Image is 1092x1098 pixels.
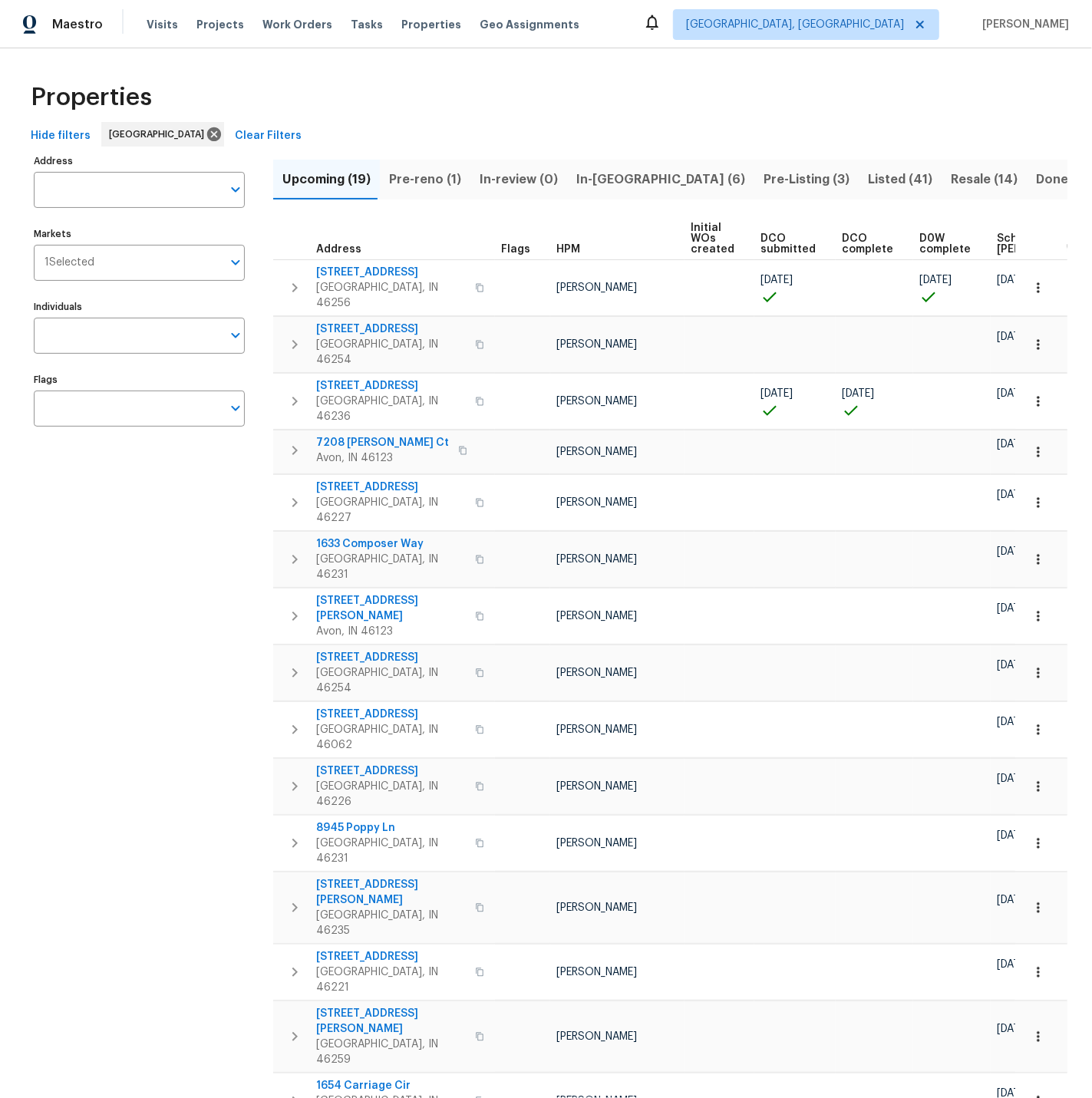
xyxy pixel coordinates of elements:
span: Hide filters [31,127,91,146]
span: [GEOGRAPHIC_DATA], IN 46062 [316,722,466,753]
span: [PERSON_NAME] [976,17,1069,32]
span: [STREET_ADDRESS][PERSON_NAME] [316,877,466,908]
span: [GEOGRAPHIC_DATA], IN 46226 [316,779,466,809]
span: [DATE] [997,546,1029,557]
span: DCO complete [842,233,893,255]
span: Listed (41) [868,169,932,190]
span: [PERSON_NAME] [556,497,637,508]
button: Clear Filters [229,122,308,150]
span: [STREET_ADDRESS][PERSON_NAME] [316,1006,466,1037]
span: [PERSON_NAME] [556,447,637,457]
span: Projects [196,17,244,32]
span: Address [316,244,361,255]
span: [DATE] [997,275,1029,285]
span: [DATE] [997,717,1029,727]
span: [GEOGRAPHIC_DATA], IN 46221 [316,964,466,995]
span: Resale (14) [951,169,1018,190]
span: [PERSON_NAME] [556,967,637,978]
span: [PERSON_NAME] [556,611,637,622]
span: [GEOGRAPHIC_DATA], IN 46231 [316,552,466,582]
span: [DATE] [997,773,1029,784]
span: HPM [556,244,580,255]
span: Avon, IN 46123 [316,450,449,466]
span: [GEOGRAPHIC_DATA], [GEOGRAPHIC_DATA] [686,17,904,32]
span: Flags [501,244,530,255]
span: [DATE] [997,603,1029,614]
span: [DATE] [997,490,1029,500]
span: [PERSON_NAME] [556,902,637,913]
span: [PERSON_NAME] [556,838,637,849]
span: [GEOGRAPHIC_DATA], IN 46256 [316,280,466,311]
span: [STREET_ADDRESS] [316,480,466,495]
label: Address [34,157,245,166]
span: Clear Filters [235,127,302,146]
label: Individuals [34,302,245,312]
span: [STREET_ADDRESS] [316,321,466,337]
span: [GEOGRAPHIC_DATA], IN 46231 [316,836,466,866]
span: Initial WOs created [691,223,734,255]
span: [DATE] [997,388,1029,399]
button: Open [225,325,246,346]
span: [DATE] [997,331,1029,342]
span: [DATE] [842,388,874,399]
span: [PERSON_NAME] [556,554,637,565]
span: [DATE] [997,660,1029,671]
label: Markets [34,229,245,239]
div: [GEOGRAPHIC_DATA] [101,122,224,147]
span: [STREET_ADDRESS] [316,650,466,665]
span: [GEOGRAPHIC_DATA] [109,127,210,142]
span: Visits [147,17,178,32]
span: [GEOGRAPHIC_DATA], IN 46236 [316,394,466,424]
span: [STREET_ADDRESS][PERSON_NAME] [316,593,466,624]
span: Work Orders [262,17,332,32]
span: In-[GEOGRAPHIC_DATA] (6) [576,169,745,190]
span: Properties [31,90,152,105]
span: [GEOGRAPHIC_DATA], IN 46259 [316,1037,466,1067]
span: [DATE] [997,959,1029,970]
span: Tasks [351,19,383,30]
span: [GEOGRAPHIC_DATA], IN 46254 [316,337,466,368]
span: [DATE] [760,388,793,399]
span: [STREET_ADDRESS] [316,763,466,779]
span: [PERSON_NAME] [556,781,637,792]
span: D0W complete [919,233,971,255]
span: [GEOGRAPHIC_DATA], IN 46227 [316,495,466,526]
button: Open [225,179,246,200]
button: Open [225,397,246,419]
span: Pre-reno (1) [389,169,461,190]
label: Flags [34,375,245,384]
span: 8945 Poppy Ln [316,820,466,836]
span: [GEOGRAPHIC_DATA], IN 46254 [316,665,466,696]
span: [STREET_ADDRESS] [316,265,466,280]
span: [DATE] [997,895,1029,905]
span: Maestro [52,17,103,32]
span: [PERSON_NAME] [556,668,637,678]
span: [DATE] [760,275,793,285]
span: [STREET_ADDRESS] [316,378,466,394]
span: [STREET_ADDRESS] [316,707,466,722]
button: Hide filters [25,122,97,150]
span: [DATE] [997,830,1029,841]
span: Upcoming (19) [282,169,371,190]
span: Properties [401,17,461,32]
span: [STREET_ADDRESS] [316,949,466,964]
span: 1 Selected [45,256,94,269]
span: [DATE] [919,275,952,285]
span: [PERSON_NAME] [556,396,637,407]
span: 1654 Carriage Cir [316,1078,466,1093]
button: Open [225,252,246,273]
span: [PERSON_NAME] [556,1031,637,1042]
span: [DATE] [997,439,1029,450]
span: [PERSON_NAME] [556,724,637,735]
span: Geo Assignments [480,17,579,32]
span: [PERSON_NAME] [556,339,637,350]
span: [PERSON_NAME] [556,282,637,293]
span: 7208 [PERSON_NAME] Ct [316,435,449,450]
span: DCO submitted [760,233,816,255]
span: In-review (0) [480,169,558,190]
span: Pre-Listing (3) [764,169,850,190]
span: [GEOGRAPHIC_DATA], IN 46235 [316,908,466,938]
span: [DATE] [997,1024,1029,1034]
span: Scheduled [PERSON_NAME] [997,233,1084,255]
span: 1633 Composer Way [316,536,466,552]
